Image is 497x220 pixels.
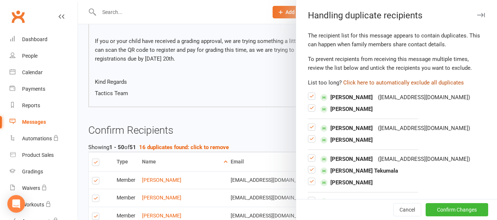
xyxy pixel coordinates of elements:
[320,93,373,102] span: [PERSON_NAME]
[320,166,398,175] span: [PERSON_NAME] Tekumala
[22,69,43,75] div: Calendar
[22,202,44,208] div: Workouts
[22,86,45,92] div: Payments
[308,78,485,87] div: List too long?
[10,114,78,130] a: Messages
[343,78,464,87] button: Click here to automatically exclude all duplicates
[320,136,373,144] span: [PERSON_NAME]
[22,36,47,42] div: Dashboard
[22,136,52,141] div: Automations
[22,185,40,191] div: Waivers
[320,155,373,163] span: [PERSON_NAME]
[378,124,470,133] div: ( [EMAIL_ADDRESS][DOMAIN_NAME] )
[22,53,38,59] div: People
[22,102,40,108] div: Reports
[320,105,373,113] span: [PERSON_NAME]
[378,155,470,163] div: ( [EMAIL_ADDRESS][DOMAIN_NAME] )
[9,7,27,26] a: Clubworx
[320,178,373,187] span: [PERSON_NAME]
[426,203,488,216] button: Confirm Changes
[10,64,78,81] a: Calendar
[22,152,54,158] div: Product Sales
[308,55,485,72] div: To prevent recipients from receiving this message multiple times, review the list below and untic...
[10,97,78,114] a: Reports
[393,203,421,216] button: Cancel
[296,10,497,21] div: Handling duplicate recipients
[378,197,470,206] div: ( [EMAIL_ADDRESS][DOMAIN_NAME] )
[22,169,43,174] div: Gradings
[10,196,78,213] a: Workouts
[10,180,78,196] a: Waivers
[308,31,485,49] div: The recipient list for this message appears to contain duplicates. This can happen when family me...
[10,81,78,97] a: Payments
[10,48,78,64] a: People
[10,163,78,180] a: Gradings
[10,31,78,48] a: Dashboard
[320,197,373,206] span: [PERSON_NAME]
[10,130,78,147] a: Automations
[7,195,25,213] div: Open Intercom Messenger
[320,124,373,133] span: [PERSON_NAME]
[378,93,470,102] div: ( [EMAIL_ADDRESS][DOMAIN_NAME] )
[10,147,78,163] a: Product Sales
[22,119,46,125] div: Messages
